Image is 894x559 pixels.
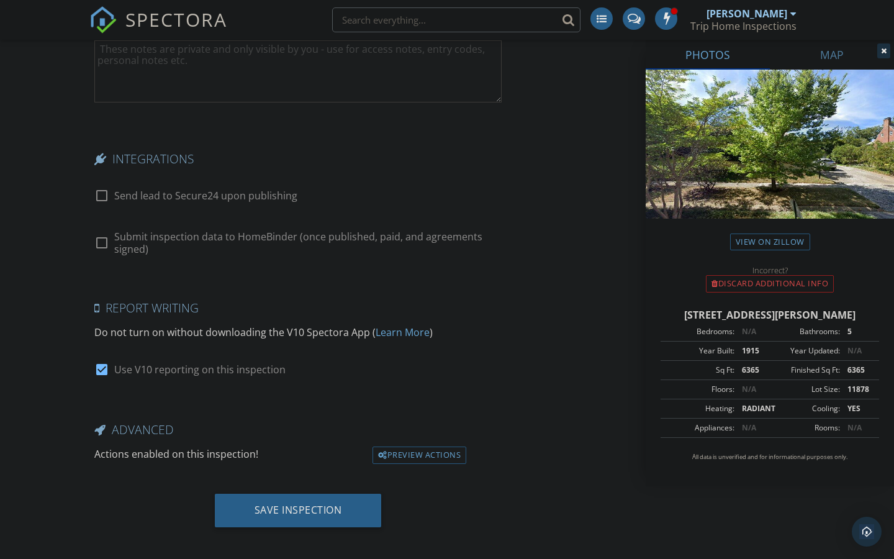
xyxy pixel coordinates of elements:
[94,422,502,438] h4: Advanced
[664,384,734,395] div: Floors:
[94,151,502,167] h4: INTEGRATIONS
[742,422,756,433] span: N/A
[89,6,117,34] img: The Best Home Inspection Software - Spectora
[742,384,756,394] span: N/A
[847,345,862,356] span: N/A
[770,40,894,70] a: MAP
[646,70,894,248] img: streetview
[664,422,734,434] div: Appliances:
[840,403,875,414] div: YES
[114,230,502,255] label: Submit inspection data to HomeBinder (once published, paid, and agreements signed)
[646,265,894,275] div: Incorrect?
[664,326,734,337] div: Bedrooms:
[840,326,875,337] div: 5
[847,422,862,433] span: N/A
[770,384,840,395] div: Lot Size:
[840,384,875,395] div: 11878
[125,6,227,32] span: SPECTORA
[376,325,430,339] a: Learn More
[332,7,580,32] input: Search everything...
[372,447,466,464] div: Preview Actions
[646,40,770,70] a: PHOTOS
[770,422,840,434] div: Rooms:
[734,403,770,414] div: RADIANT
[730,234,810,250] a: View on Zillow
[114,363,286,376] label: Use V10 reporting on this inspection
[770,345,840,357] div: Year Updated:
[661,453,879,461] p: All data is unverified and for informational purposes only.
[89,17,227,43] a: SPECTORA
[664,403,734,414] div: Heating:
[664,365,734,376] div: Sq Ft:
[770,365,840,376] div: Finished Sq Ft:
[94,325,502,340] p: Do not turn on without downloading the V10 Spectora App ( )
[707,7,787,20] div: [PERSON_NAME]
[840,365,875,376] div: 6365
[89,447,368,464] div: Actions enabled on this inspection!
[742,326,756,337] span: N/A
[94,40,502,102] textarea: Internal Notes
[664,345,734,357] div: Year Built:
[770,326,840,337] div: Bathrooms:
[852,517,882,547] div: Open Intercom Messenger
[706,275,834,293] div: Discard Additional info
[661,307,879,322] div: [STREET_ADDRESS][PERSON_NAME]
[255,504,342,516] div: Save Inspection
[734,365,770,376] div: 6365
[690,20,797,32] div: Trip Home Inspections
[734,345,770,357] div: 1915
[94,300,502,316] h4: Report Writing
[114,189,297,202] label: Send lead to Secure24 upon publishing
[770,403,840,414] div: Cooling:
